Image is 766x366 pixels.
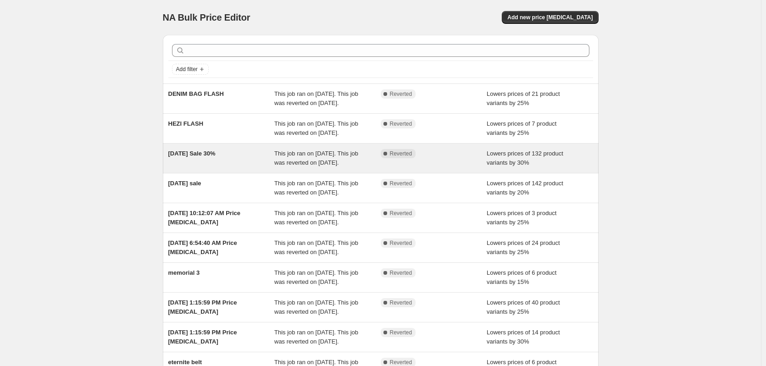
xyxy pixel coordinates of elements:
span: This job ran on [DATE]. This job was reverted on [DATE]. [274,329,358,345]
span: Lowers prices of 132 product variants by 30% [487,150,563,166]
span: This job ran on [DATE]. This job was reverted on [DATE]. [274,239,358,255]
button: Add filter [172,64,209,75]
span: Reverted [390,329,412,336]
span: Lowers prices of 21 product variants by 25% [487,90,560,106]
span: Reverted [390,150,412,157]
button: Add new price [MEDICAL_DATA] [502,11,598,24]
span: eternite belt [168,359,202,366]
span: This job ran on [DATE]. This job was reverted on [DATE]. [274,269,358,285]
span: This job ran on [DATE]. This job was reverted on [DATE]. [274,180,358,196]
span: Reverted [390,180,412,187]
span: Lowers prices of 142 product variants by 20% [487,180,563,196]
span: Lowers prices of 14 product variants by 30% [487,329,560,345]
span: Lowers prices of 3 product variants by 25% [487,210,556,226]
span: Reverted [390,299,412,306]
span: Lowers prices of 6 product variants by 15% [487,269,556,285]
span: Reverted [390,359,412,366]
span: Lowers prices of 24 product variants by 25% [487,239,560,255]
span: [DATE] Sale 30% [168,150,216,157]
span: [DATE] 10:12:07 AM Price [MEDICAL_DATA] [168,210,241,226]
span: Add new price [MEDICAL_DATA] [507,14,593,21]
span: HEZI FLASH [168,120,204,127]
span: [DATE] 1:15:59 PM Price [MEDICAL_DATA] [168,299,237,315]
span: [DATE] sale [168,180,201,187]
span: Add filter [176,66,198,73]
span: Lowers prices of 40 product variants by 25% [487,299,560,315]
span: [DATE] 1:15:59 PM Price [MEDICAL_DATA] [168,329,237,345]
span: This job ran on [DATE]. This job was reverted on [DATE]. [274,150,358,166]
span: This job ran on [DATE]. This job was reverted on [DATE]. [274,120,358,136]
span: Reverted [390,239,412,247]
span: Reverted [390,120,412,128]
span: Reverted [390,90,412,98]
span: Reverted [390,210,412,217]
span: Reverted [390,269,412,277]
span: NA Bulk Price Editor [163,12,250,22]
span: Lowers prices of 7 product variants by 25% [487,120,556,136]
span: This job ran on [DATE]. This job was reverted on [DATE]. [274,90,358,106]
span: This job ran on [DATE]. This job was reverted on [DATE]. [274,210,358,226]
span: DENIM BAG FLASH [168,90,224,97]
span: [DATE] 6:54:40 AM Price [MEDICAL_DATA] [168,239,237,255]
span: memorial 3 [168,269,200,276]
span: This job ran on [DATE]. This job was reverted on [DATE]. [274,299,358,315]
